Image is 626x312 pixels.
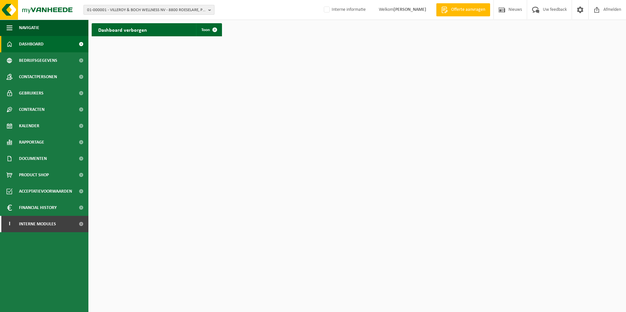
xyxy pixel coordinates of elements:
[19,134,44,150] span: Rapportage
[19,183,72,199] span: Acceptatievoorwaarden
[19,69,57,85] span: Contactpersonen
[19,20,39,36] span: Navigatie
[394,7,426,12] strong: [PERSON_NAME]
[201,28,210,32] span: Toon
[19,199,57,216] span: Financial History
[436,3,490,16] a: Offerte aanvragen
[19,216,56,232] span: Interne modules
[7,216,12,232] span: I
[19,52,57,69] span: Bedrijfsgegevens
[196,23,221,36] a: Toon
[92,23,154,36] h2: Dashboard verborgen
[19,85,44,101] span: Gebruikers
[19,150,47,167] span: Documenten
[19,118,39,134] span: Kalender
[19,101,45,118] span: Contracten
[322,5,366,15] label: Interne informatie
[83,5,214,15] button: 01-000001 - VILLEROY & BOCH WELLNESS NV - 8800 ROESELARE, POPULIERSTRAAT 1
[19,36,44,52] span: Dashboard
[450,7,487,13] span: Offerte aanvragen
[87,5,206,15] span: 01-000001 - VILLEROY & BOCH WELLNESS NV - 8800 ROESELARE, POPULIERSTRAAT 1
[19,167,49,183] span: Product Shop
